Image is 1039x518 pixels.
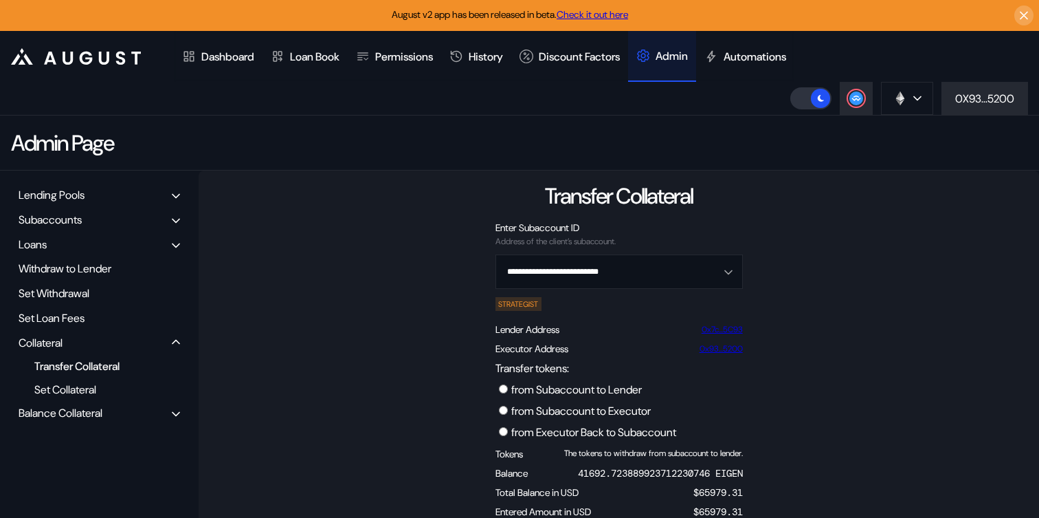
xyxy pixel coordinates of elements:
[174,31,262,82] a: Dashboard
[290,50,339,64] div: Loan Book
[578,467,743,479] div: 41692.723889923712230746 EIGEN
[557,8,628,21] a: Check it out here
[511,425,676,440] label: from Executor Back to Subaccount
[511,382,642,397] label: from Subaccount to Lender
[495,297,542,311] div: STRATEGIST
[564,449,743,458] div: The tokens to withdraw from subaccount to lender.
[702,325,743,334] a: 0x7c...5C93
[511,31,628,82] a: Discount Factors
[955,91,1014,106] div: 0X93...5200
[11,129,113,158] div: Admin Page
[495,506,591,518] div: Entered Amount in USD
[14,307,185,329] div: Set Loan Fees
[495,237,743,246] div: Address of the client’s subaccount.
[441,31,511,82] a: History
[14,283,185,304] div: Set Withdrawal
[495,343,568,355] div: Executor Address
[201,50,254,64] div: Dashboard
[700,344,743,354] a: 0x93...5200
[495,467,528,479] div: Balance
[495,255,743,289] button: Open menu
[495,361,569,376] label: Transfer tokens:
[696,31,794,82] a: Automations
[19,406,102,420] div: Balance Collateral
[539,50,620,64] div: Discount Factors
[656,49,688,63] div: Admin
[693,486,743,499] div: $ 65979.31
[495,486,579,499] div: Total Balance in USD
[693,506,743,518] div: $ 65979.31
[893,91,908,106] img: chain logo
[19,237,47,252] div: Loans
[375,50,433,64] div: Permissions
[495,222,743,234] div: Enter Subaccount ID
[392,8,628,21] span: August v2 app has been released in beta.
[495,448,523,460] div: Tokens
[262,31,348,82] a: Loan Book
[545,182,693,211] div: Transfer Collateral
[941,82,1028,115] button: 0X93...5200
[27,357,161,376] div: Transfer Collateral
[27,380,161,399] div: Set Collateral
[14,258,185,279] div: Withdraw to Lender
[511,404,651,418] label: from Subaccount to Executor
[469,50,503,64] div: History
[881,82,933,115] button: chain logo
[348,31,441,82] a: Permissions
[19,336,63,350] div: Collateral
[724,50,786,64] div: Automations
[19,213,82,227] div: Subaccounts
[628,31,696,82] a: Admin
[19,188,85,202] div: Lending Pools
[495,323,559,336] div: Lender Address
